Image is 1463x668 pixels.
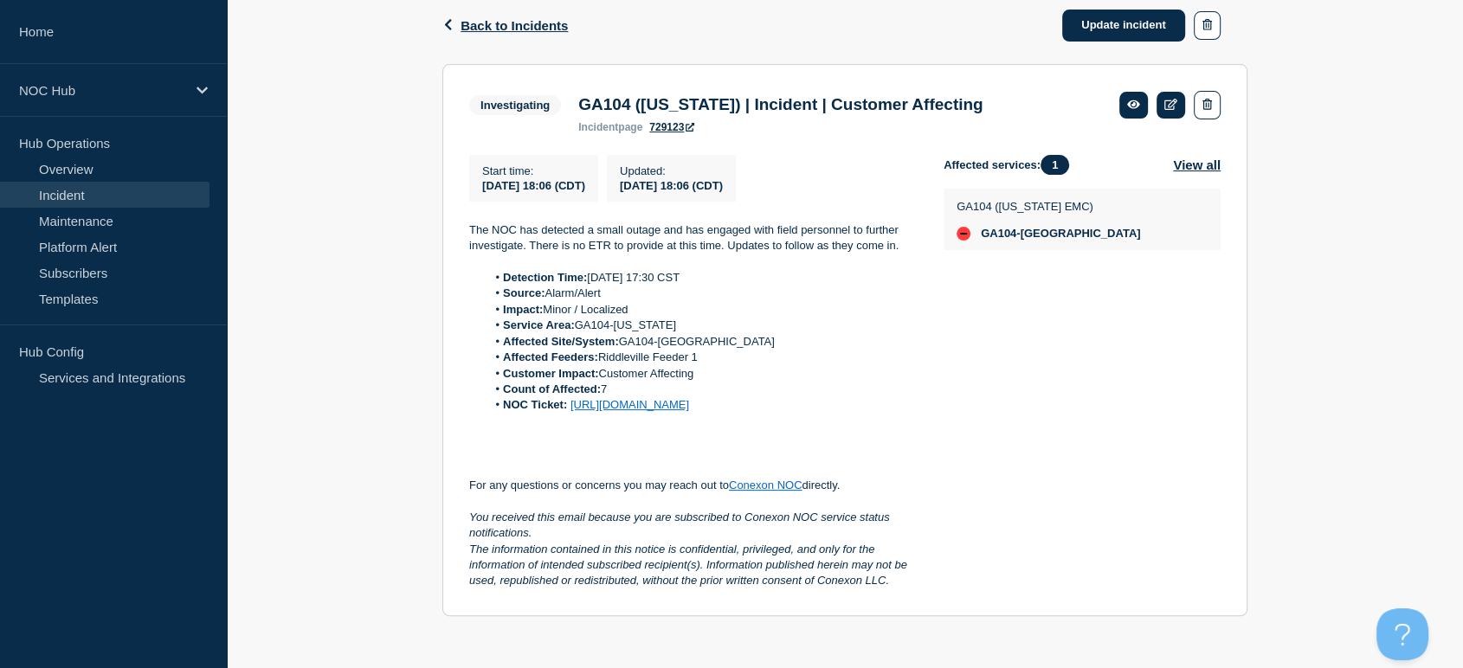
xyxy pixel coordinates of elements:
[578,121,618,133] span: incident
[482,179,585,192] span: [DATE] 18:06 (CDT)
[469,478,916,493] p: For any questions or concerns you may reach out to directly.
[1041,155,1069,175] span: 1
[1173,155,1221,175] button: View all
[957,227,970,241] div: down
[487,366,917,382] li: Customer Affecting
[19,83,185,98] p: NOC Hub
[649,121,694,133] a: 729123
[620,177,723,192] div: [DATE] 18:06 (CDT)
[503,286,545,299] strong: Source:
[487,382,917,397] li: 7
[620,164,723,177] p: Updated :
[503,398,567,411] strong: NOC Ticket:
[503,271,587,284] strong: Detection Time:
[487,302,917,318] li: Minor / Localized
[461,18,568,33] span: Back to Incidents
[482,164,585,177] p: Start time :
[944,155,1078,175] span: Affected services:
[469,222,916,254] p: The NOC has detected a small outage and has engaged with field personnel to further investigate. ...
[981,227,1140,241] span: GA104-[GEOGRAPHIC_DATA]
[487,318,917,333] li: GA104-[US_STATE]
[487,270,917,286] li: [DATE] 17:30 CST
[503,367,599,380] strong: Customer Impact:
[487,350,917,365] li: Riddleville Feeder 1
[957,200,1140,213] p: GA104 ([US_STATE] EMC)
[578,121,642,133] p: page
[487,334,917,350] li: GA104-[GEOGRAPHIC_DATA]
[1376,608,1428,660] iframe: Help Scout Beacon - Open
[503,318,575,331] strong: Service Area:
[469,511,893,539] em: You received this email because you are subscribed to Conexon NOC service status notifications.
[469,543,910,588] em: The information contained in this notice is confidential, privileged, and only for the informatio...
[1062,10,1185,42] a: Update incident
[503,382,601,395] strong: Count of Affected:
[729,479,802,491] a: Conexon NOC
[503,335,619,348] strong: Affected Site/System:
[578,95,983,114] h3: GA104 ([US_STATE]) | Incident | Customer Affecting
[487,286,917,301] li: Alarm/Alert
[570,398,689,411] a: [URL][DOMAIN_NAME]
[503,303,543,316] strong: Impact:
[442,18,568,33] button: Back to Incidents
[503,350,598,363] strong: Affected Feeders:
[469,95,561,115] span: Investigating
